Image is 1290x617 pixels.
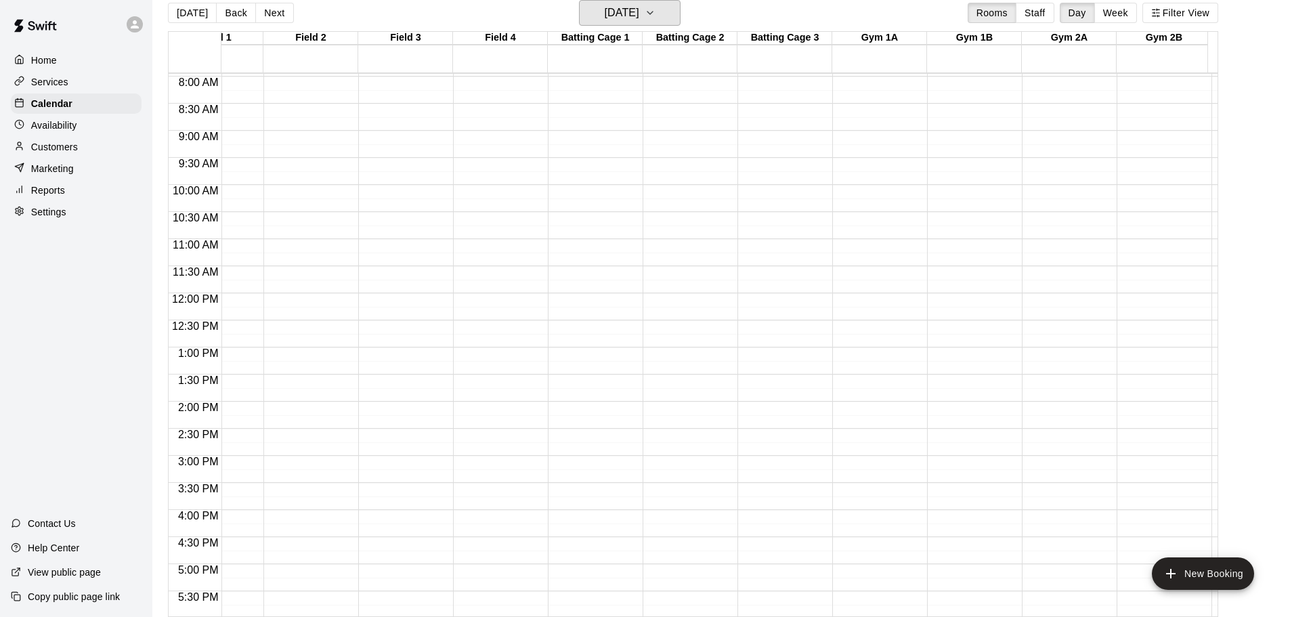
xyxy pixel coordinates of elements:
button: [DATE] [168,3,217,23]
span: 9:00 AM [175,131,222,142]
button: Day [1060,3,1095,23]
span: 12:00 PM [169,293,221,305]
div: Batting Cage 1 [548,32,643,45]
a: Services [11,72,142,92]
span: 1:30 PM [175,375,222,386]
span: 8:00 AM [175,77,222,88]
span: 8:30 AM [175,104,222,115]
p: Contact Us [28,517,76,530]
p: Services [31,75,68,89]
div: Gym 1A [832,32,927,45]
p: Marketing [31,162,74,175]
p: Settings [31,205,66,219]
span: 2:00 PM [175,402,222,413]
span: 12:30 PM [169,320,221,332]
span: 1:00 PM [175,347,222,359]
p: View public page [28,566,101,579]
button: Filter View [1142,3,1218,23]
span: 9:30 AM [175,158,222,169]
p: Customers [31,140,78,154]
p: Availability [31,119,77,132]
span: 5:30 PM [175,591,222,603]
a: Home [11,50,142,70]
div: Gym 1B [927,32,1022,45]
a: Settings [11,202,142,222]
span: 11:30 AM [169,266,222,278]
span: 10:30 AM [169,212,222,224]
div: Batting Cage 2 [643,32,737,45]
p: Home [31,54,57,67]
div: Field 2 [263,32,358,45]
span: 3:00 PM [175,456,222,467]
a: Marketing [11,158,142,179]
span: 11:00 AM [169,239,222,251]
button: Staff [1016,3,1054,23]
button: Next [255,3,293,23]
div: Field 3 [358,32,453,45]
span: 4:00 PM [175,510,222,522]
button: Rooms [968,3,1016,23]
a: Availability [11,115,142,135]
span: 2:30 PM [175,429,222,440]
p: Copy public page link [28,590,120,603]
div: Gym 2B [1117,32,1211,45]
a: Customers [11,137,142,157]
span: 10:00 AM [169,185,222,196]
div: Gym 2A [1022,32,1117,45]
p: Calendar [31,97,72,110]
button: Week [1094,3,1137,23]
p: Reports [31,184,65,197]
span: 5:00 PM [175,564,222,576]
span: 3:30 PM [175,483,222,494]
button: Back [216,3,256,23]
span: 4:30 PM [175,537,222,549]
a: Calendar [11,93,142,114]
a: Reports [11,180,142,200]
p: Help Center [28,541,79,555]
div: Field 4 [453,32,548,45]
button: add [1152,557,1254,590]
h6: [DATE] [605,3,639,22]
div: Batting Cage 3 [737,32,832,45]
